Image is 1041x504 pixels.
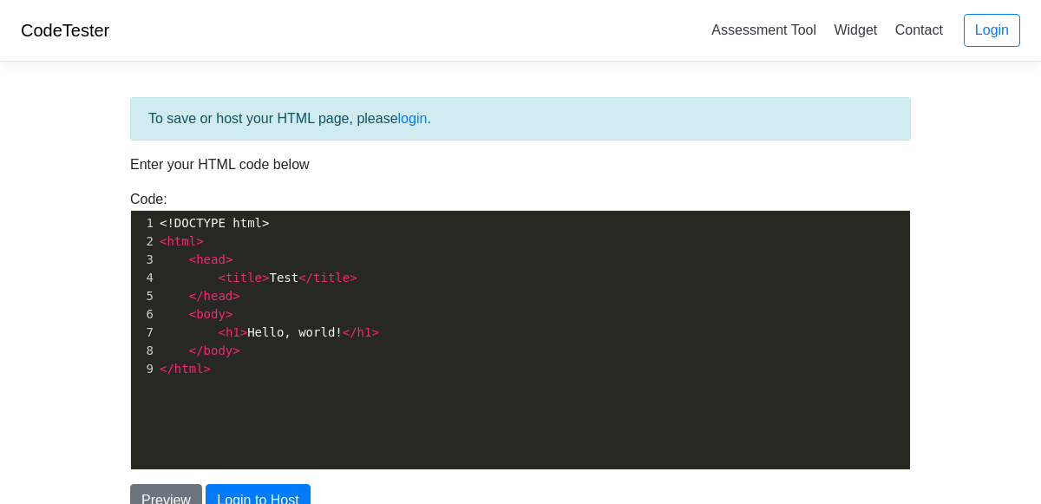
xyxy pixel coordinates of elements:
[350,271,357,285] span: >
[160,362,174,376] span: </
[232,344,239,357] span: >
[131,360,156,378] div: 9
[21,21,109,40] a: CodeTester
[167,234,196,248] span: html
[131,305,156,324] div: 6
[160,216,269,230] span: <!DOCTYPE html>
[218,325,225,339] span: <
[131,342,156,360] div: 8
[357,325,372,339] span: h1
[226,307,232,321] span: >
[313,271,350,285] span: title
[131,232,156,251] div: 2
[371,325,378,339] span: >
[196,234,203,248] span: >
[196,307,226,321] span: body
[131,214,156,232] div: 1
[204,362,211,376] span: >
[131,287,156,305] div: 5
[827,16,884,44] a: Widget
[160,325,379,339] span: Hello, world!
[343,325,357,339] span: </
[298,271,313,285] span: </
[964,14,1020,47] a: Login
[196,252,226,266] span: head
[160,234,167,248] span: <
[189,307,196,321] span: <
[232,289,239,303] span: >
[226,252,232,266] span: >
[262,271,269,285] span: >
[204,289,233,303] span: head
[130,154,911,175] p: Enter your HTML code below
[160,271,357,285] span: Test
[398,111,428,126] a: login
[130,97,911,141] div: To save or host your HTML page, please .
[117,189,924,470] div: Code:
[888,16,950,44] a: Contact
[226,325,240,339] span: h1
[131,251,156,269] div: 3
[189,252,196,266] span: <
[226,271,262,285] span: title
[131,324,156,342] div: 7
[189,344,204,357] span: </
[240,325,247,339] span: >
[704,16,823,44] a: Assessment Tool
[204,344,233,357] span: body
[131,269,156,287] div: 4
[174,362,204,376] span: html
[218,271,225,285] span: <
[189,289,204,303] span: </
